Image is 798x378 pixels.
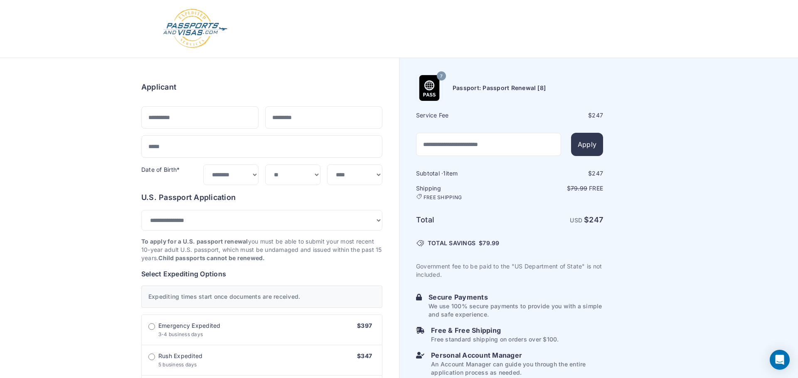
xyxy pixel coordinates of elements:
div: Expediting times start once documents are received. [141,285,382,308]
button: Apply [571,133,603,156]
h6: Personal Account Manager [431,350,603,360]
h6: Subtotal · item [416,169,509,178]
span: 7 [440,71,443,82]
span: $397 [357,322,372,329]
span: 247 [592,170,603,177]
h6: Applicant [141,81,176,93]
p: $ [510,184,603,193]
strong: $ [584,215,603,224]
h6: Select Expediting Options [141,269,382,279]
p: you must be able to submit your most recent 10-year adult U.S. passport, which must be undamaged ... [141,237,382,262]
span: USD [570,217,582,224]
div: $ [510,111,603,119]
h6: U.S. Passport Application [141,192,382,203]
img: Logo [162,8,228,49]
label: Date of Birth* [141,166,180,173]
p: Free standard shipping on orders over $100. [431,335,559,344]
h6: Shipping [416,184,509,201]
span: 3-4 business days [158,331,203,337]
p: An Account Manager can guide you through the entire application process as needed. [431,360,603,377]
span: 1 [443,170,446,177]
p: Government fee to be paid to the "US Department of State" is not included. [416,262,603,279]
h6: Total [416,214,509,226]
span: 247 [592,112,603,119]
div: $ [510,169,603,178]
p: We use 100% secure payments to provide you with a simple and safe experience. [429,302,603,319]
span: 5 business days [158,361,197,368]
span: 79.99 [571,185,587,192]
span: $ [479,239,499,247]
h6: Secure Payments [429,292,603,302]
strong: Child passports cannot be renewed. [158,254,265,261]
span: Free [589,185,603,192]
h6: Service Fee [416,111,509,119]
span: Emergency Expedited [158,322,221,330]
span: FREE SHIPPING [424,194,462,201]
h6: Passport: Passport Renewal [8] [453,84,546,92]
span: Rush Expedited [158,352,202,360]
span: 247 [589,215,603,224]
div: Open Intercom Messenger [770,350,790,370]
span: $347 [357,352,372,359]
h6: Free & Free Shipping [431,325,559,335]
span: 79.99 [483,239,499,246]
img: Product Name [416,75,442,101]
strong: To apply for a U.S. passport renewal [141,238,248,245]
span: TOTAL SAVINGS [428,239,475,247]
